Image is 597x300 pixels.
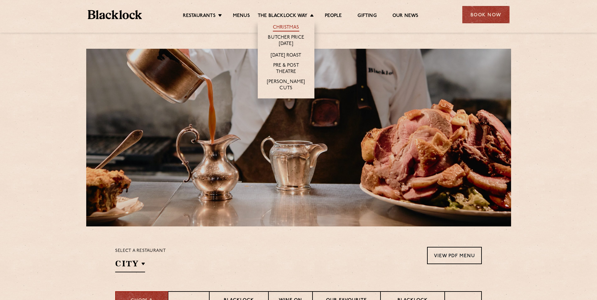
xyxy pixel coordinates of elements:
[264,63,308,76] a: Pre & Post Theatre
[392,13,419,20] a: Our News
[115,258,145,272] h2: City
[233,13,250,20] a: Menus
[271,53,301,59] a: [DATE] Roast
[88,10,142,19] img: BL_Textured_Logo-footer-cropped.svg
[264,79,308,92] a: [PERSON_NAME] Cuts
[183,13,216,20] a: Restaurants
[358,13,376,20] a: Gifting
[427,247,482,264] a: View PDF Menu
[325,13,342,20] a: People
[462,6,510,23] div: Book Now
[273,25,299,31] a: Christmas
[258,13,307,20] a: The Blacklock Way
[264,35,308,48] a: Butcher Price [DATE]
[115,247,166,255] p: Select a restaurant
